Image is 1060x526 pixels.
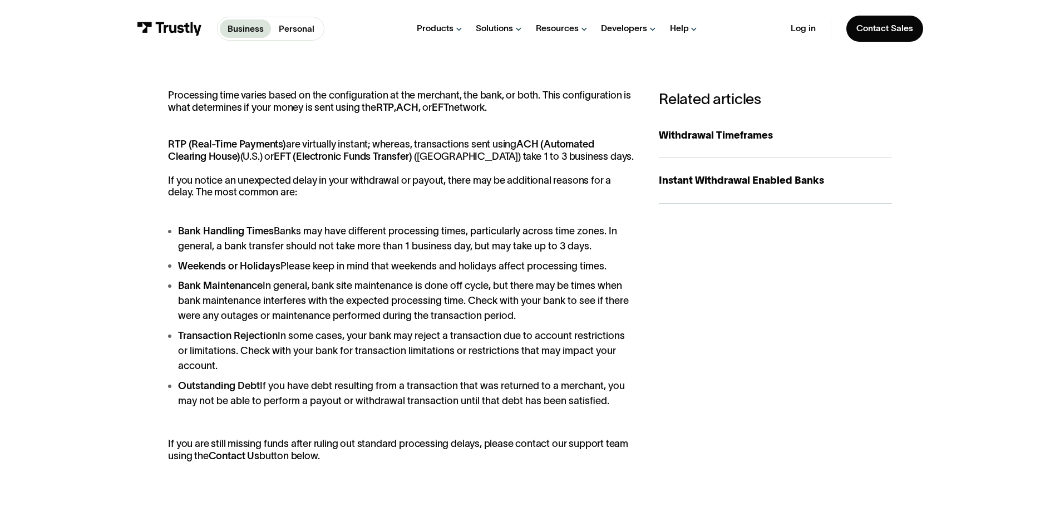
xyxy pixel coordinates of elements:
[476,23,513,34] div: Solutions
[376,102,394,113] strong: RTP
[178,260,280,272] strong: Weekends or Holidays
[659,113,892,159] a: Withdrawal Timeframes
[846,16,923,42] a: Contact Sales
[168,139,634,199] p: are virtually instant; whereas, transactions sent using (U.S.) or ([GEOGRAPHIC_DATA]) take 1 to 3...
[791,23,816,34] a: Log in
[659,90,892,107] h3: Related articles
[168,328,634,373] li: In some cases, your bank may reject a transaction due to account restrictions or limitations. Che...
[137,22,202,36] img: Trustly Logo
[279,22,314,36] p: Personal
[168,438,634,462] p: If you are still missing funds after ruling out standard processing delays, please contact our su...
[168,224,634,254] li: Banks may have different processing times, particularly across time zones. In general, a bank tra...
[209,450,259,461] strong: Contact Us
[228,22,264,36] p: Business
[396,102,418,113] strong: ACH
[220,19,271,38] a: Business
[178,330,278,341] strong: Transaction Rejection
[168,139,594,162] strong: ACH (Automated Clearing House)
[432,102,448,113] strong: EFT
[659,158,892,204] a: Instant Withdrawal Enabled Banks
[417,23,453,34] div: Products
[274,151,412,162] strong: EFT (Electronic Funds Transfer)
[178,380,260,391] strong: Outstanding Debt
[601,23,647,34] div: Developers
[178,280,263,291] strong: Bank Maintenance
[168,139,286,150] strong: RTP (Real-Time Payments)
[168,278,634,323] li: In general, bank site maintenance is done off cycle, but there may be times when bank maintenance...
[168,90,634,114] p: Processing time varies based on the configuration at the merchant, the bank, or both. This config...
[670,23,689,34] div: Help
[168,259,634,274] li: Please keep in mind that weekends and holidays affect processing times.
[856,23,913,34] div: Contact Sales
[271,19,322,38] a: Personal
[168,378,634,409] li: If you have debt resulting from a transaction that was returned to a merchant, you may not be abl...
[659,128,892,143] div: Withdrawal Timeframes
[659,173,892,188] div: Instant Withdrawal Enabled Banks
[536,23,579,34] div: Resources
[178,225,274,237] strong: Bank Handling Times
